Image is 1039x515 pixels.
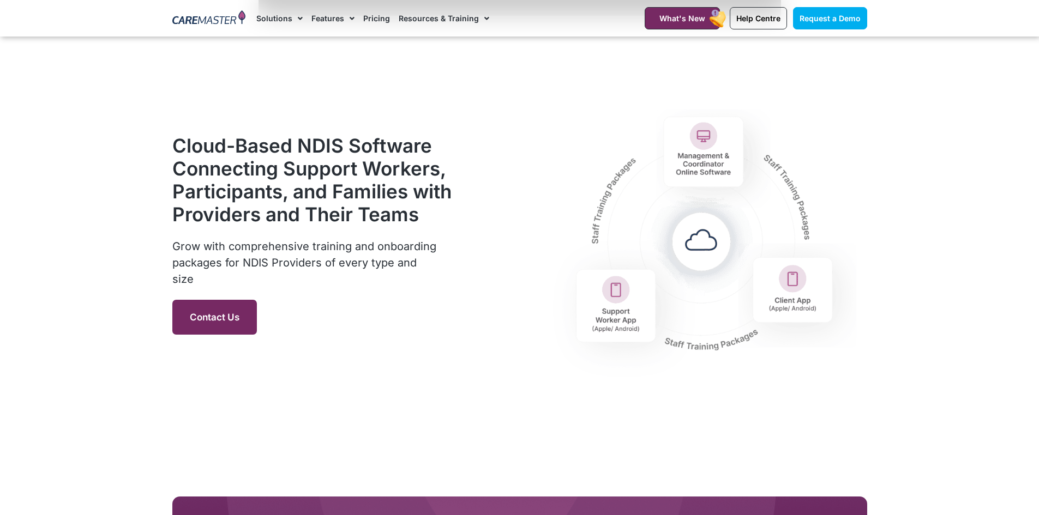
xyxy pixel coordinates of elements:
span: What's New [659,14,705,23]
a: What's New [645,7,720,29]
a: Contact Us [172,300,257,335]
span: Contact Us [190,312,239,323]
img: CareMaster Logo [172,10,246,27]
span: Help Centre [736,14,780,23]
a: Help Centre [730,7,787,29]
h2: Cloud-Based NDIS Software Connecting Support Workers, Participants, and Families with Providers a... [172,134,453,226]
img: CareMaster NDIS CRM software: Efficient, compliant, all-in-one solution. [544,81,867,387]
a: Request a Demo [793,7,867,29]
span: Grow with comprehensive training and onboarding packages for NDIS Providers of every type and size [172,240,436,286]
span: Request a Demo [800,14,861,23]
